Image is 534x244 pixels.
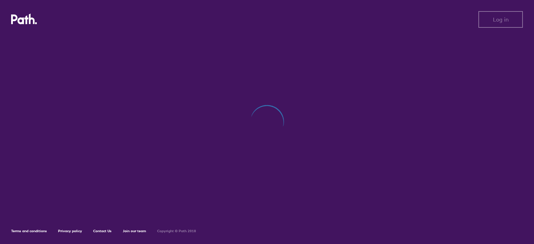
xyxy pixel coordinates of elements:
[493,16,509,23] span: Log in
[11,229,47,233] a: Terms and conditions
[157,229,196,233] h6: Copyright © Path 2018
[58,229,82,233] a: Privacy policy
[93,229,112,233] a: Contact Us
[123,229,146,233] a: Join our team
[478,11,523,28] button: Log in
